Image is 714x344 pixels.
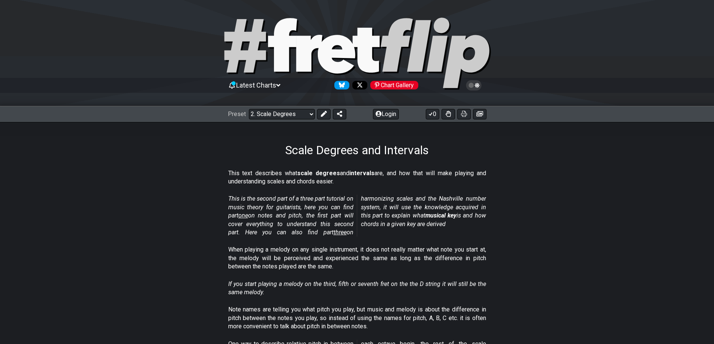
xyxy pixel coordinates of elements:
button: Login [373,109,399,119]
p: Note names are telling you what pitch you play, but music and melody is about the difference in p... [228,305,486,331]
h1: Scale Degrees and Intervals [285,143,429,157]
span: Toggle light / dark theme [470,82,478,89]
p: When playing a melody on any single instrument, it does not really matter what note you start at,... [228,246,486,271]
em: If you start playing a melody on the third, fifth or seventh fret on the the D string it will sti... [228,280,486,296]
strong: musical key [425,212,457,219]
button: Toggle Dexterity for all fretkits [442,109,455,119]
div: Chart Gallery [370,81,418,89]
button: Share Preset [333,109,346,119]
strong: scale degrees [297,170,340,177]
p: This text describes what and are, and how that will make playing and understanding scales and cho... [228,169,486,186]
button: Edit Preset [317,109,331,119]
span: one [238,212,248,219]
button: Create image [473,109,486,119]
button: Print [457,109,471,119]
span: three [334,229,347,236]
a: Follow #fretflip at X [349,81,367,89]
strong: intervals [349,170,374,177]
button: 0 [426,109,439,119]
a: #fretflip at Pinterest [367,81,418,89]
a: Follow #fretflip at Bluesky [331,81,349,89]
em: This is the second part of a three part tutorial on music theory for guitarists, here you can fin... [228,195,486,236]
span: Latest Charts [236,81,276,89]
span: Preset [228,110,246,118]
select: Preset [249,109,315,119]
